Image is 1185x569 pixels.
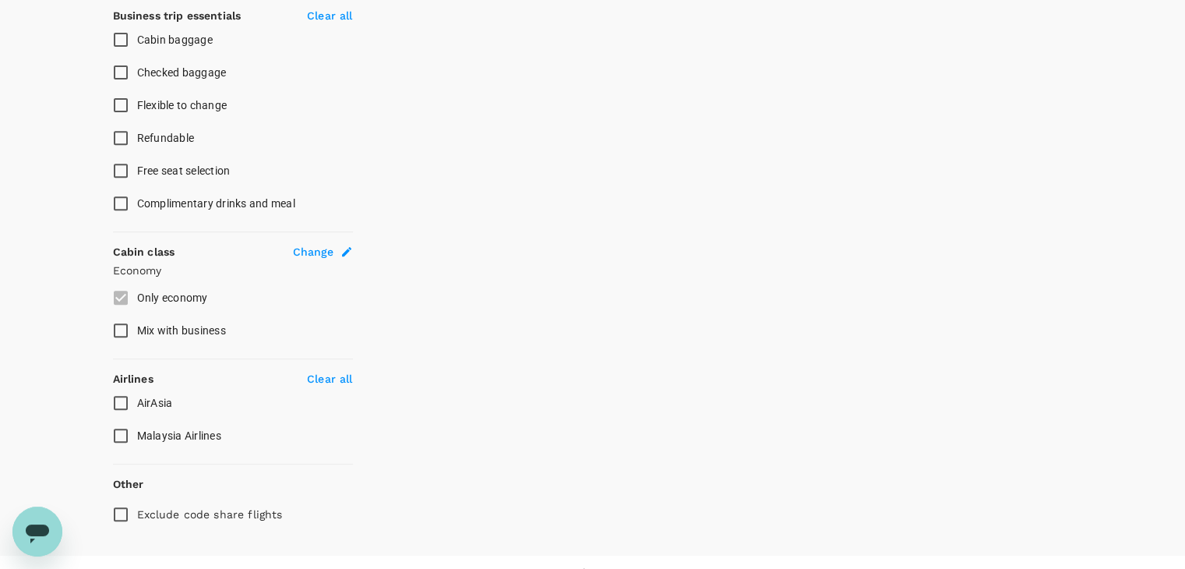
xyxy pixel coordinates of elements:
[137,164,231,177] span: Free seat selection
[137,397,173,409] span: AirAsia
[113,9,242,22] strong: Business trip essentials
[137,292,208,304] span: Only economy
[137,66,227,79] span: Checked baggage
[113,373,153,385] strong: Airlines
[137,324,226,337] span: Mix with business
[307,371,352,387] p: Clear all
[293,244,334,260] span: Change
[307,8,352,23] p: Clear all
[137,132,195,144] span: Refundable
[137,197,295,210] span: Complimentary drinks and meal
[113,476,144,492] p: Other
[113,263,353,278] p: Economy
[137,429,221,442] span: Malaysia Airlines
[12,507,62,557] iframe: Button to launch messaging window
[137,507,283,522] p: Exclude code share flights
[137,99,227,111] span: Flexible to change
[113,246,175,258] strong: Cabin class
[137,34,213,46] span: Cabin baggage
